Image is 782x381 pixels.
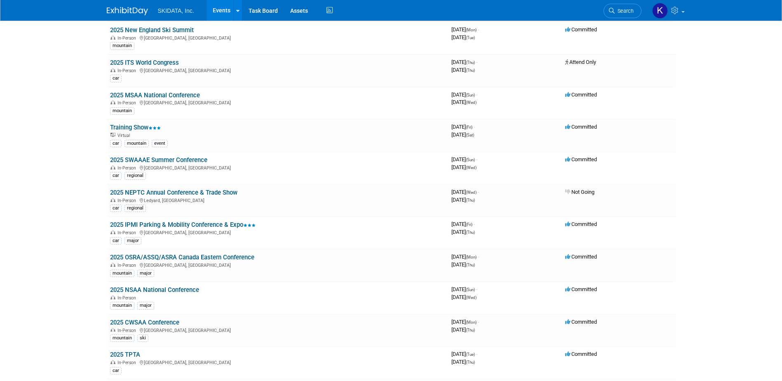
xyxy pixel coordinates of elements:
div: mountain [110,302,134,309]
div: car [110,367,122,374]
span: Committed [565,221,597,227]
span: - [478,26,479,33]
a: 2025 MSAA National Conference [110,92,200,99]
span: - [474,221,475,227]
span: - [478,254,479,260]
img: In-Person Event [110,328,115,332]
img: In-Person Event [110,263,115,267]
span: [DATE] [451,67,475,73]
img: In-Person Event [110,360,115,364]
span: [DATE] [451,286,477,292]
a: 2025 OSRA/ASSQ/ASRA Canada Eastern Conference [110,254,254,261]
div: [GEOGRAPHIC_DATA], [GEOGRAPHIC_DATA] [110,34,445,41]
span: Committed [565,156,597,162]
span: In-Person [117,198,139,203]
span: [DATE] [451,164,477,170]
div: major [137,270,154,277]
a: 2025 CWSAA Conference [110,319,179,326]
div: mountain [110,334,134,342]
span: [DATE] [451,99,477,105]
span: In-Person [117,263,139,268]
span: (Mon) [466,28,477,32]
div: regional [124,172,146,179]
span: (Thu) [466,263,475,267]
img: In-Person Event [110,165,115,169]
div: car [110,75,122,82]
span: Committed [565,26,597,33]
span: Committed [565,92,597,98]
span: (Wed) [466,295,477,300]
div: [GEOGRAPHIC_DATA], [GEOGRAPHIC_DATA] [110,261,445,268]
div: major [137,302,154,309]
span: In-Person [117,295,139,301]
span: Attend Only [565,59,596,65]
div: regional [124,205,146,212]
a: 2025 SWAAAE Summer Conference [110,156,207,164]
span: [DATE] [451,124,475,130]
a: 2025 NSAA National Conference [110,286,199,294]
div: car [110,205,122,212]
a: 2025 NEPTC Annual Conference & Trade Show [110,189,237,196]
div: car [110,172,122,179]
span: In-Person [117,360,139,365]
span: In-Person [117,328,139,333]
span: [DATE] [451,261,475,268]
span: [DATE] [451,351,477,357]
a: 2025 ITS World Congress [110,59,179,66]
span: Committed [565,351,597,357]
span: In-Person [117,100,139,106]
span: - [478,189,479,195]
span: [DATE] [451,189,479,195]
span: [DATE] [451,221,475,227]
div: [GEOGRAPHIC_DATA], [GEOGRAPHIC_DATA] [110,327,445,333]
a: 2025 TPTA [110,351,140,358]
img: In-Person Event [110,295,115,299]
div: car [110,140,122,147]
span: (Wed) [466,100,477,105]
img: Kim Masoner [652,3,668,19]
span: (Thu) [466,198,475,202]
span: - [474,124,475,130]
div: mountain [110,270,134,277]
span: (Mon) [466,320,477,325]
span: [DATE] [451,59,477,65]
span: Committed [565,286,597,292]
span: (Thu) [466,60,475,65]
span: [DATE] [451,327,475,333]
a: 2025 IPMI Parking & Mobility Conference & Expo [110,221,256,228]
div: [GEOGRAPHIC_DATA], [GEOGRAPHIC_DATA] [110,99,445,106]
span: In-Person [117,165,139,171]
div: [GEOGRAPHIC_DATA], [GEOGRAPHIC_DATA] [110,229,445,235]
span: [DATE] [451,294,477,300]
div: Ledyard, [GEOGRAPHIC_DATA] [110,197,445,203]
span: (Sat) [466,133,474,137]
img: In-Person Event [110,230,115,234]
span: In-Person [117,230,139,235]
a: 2025 New England Ski Summit [110,26,194,34]
span: SKIDATA, Inc. [158,7,194,14]
span: In-Person [117,68,139,73]
img: In-Person Event [110,198,115,202]
span: [DATE] [451,254,479,260]
span: (Sun) [466,158,475,162]
span: - [476,351,477,357]
div: car [110,237,122,245]
span: [DATE] [451,229,475,235]
div: mountain [110,107,134,115]
img: In-Person Event [110,68,115,72]
span: (Mon) [466,255,477,259]
img: In-Person Event [110,100,115,104]
span: Virtual [117,133,132,138]
span: (Sun) [466,287,475,292]
img: Virtual Event [110,133,115,137]
span: (Tue) [466,352,475,357]
span: (Thu) [466,68,475,73]
span: Committed [565,254,597,260]
img: ExhibitDay [107,7,148,15]
div: [GEOGRAPHIC_DATA], [GEOGRAPHIC_DATA] [110,164,445,171]
span: (Fri) [466,222,472,227]
span: Not Going [565,189,594,195]
span: (Tue) [466,35,475,40]
span: (Wed) [466,165,477,170]
div: [GEOGRAPHIC_DATA], [GEOGRAPHIC_DATA] [110,67,445,73]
